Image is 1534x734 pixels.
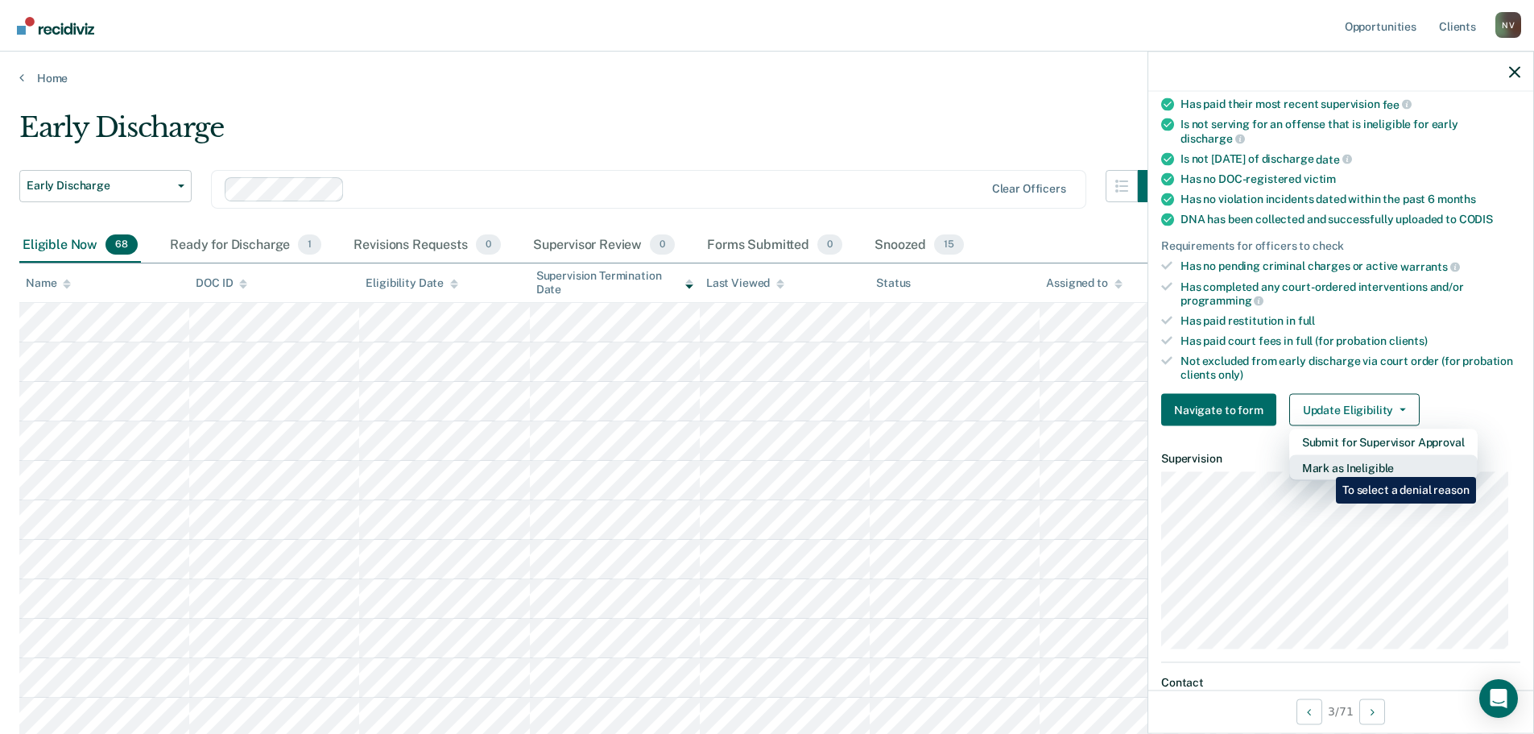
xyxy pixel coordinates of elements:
[1180,314,1520,328] div: Has paid restitution in
[1459,213,1493,226] span: CODIS
[1180,354,1520,381] div: Not excluded from early discharge via court order (for probation clients
[1180,213,1520,226] div: DNA has been collected and successfully uploaded to
[934,234,964,255] span: 15
[298,234,321,255] span: 1
[1180,193,1520,206] div: Has no violation incidents dated within the past 6
[871,228,967,263] div: Snoozed
[1383,97,1412,110] span: fee
[366,276,458,290] div: Eligibility Date
[1161,452,1520,466] dt: Supervision
[1437,193,1476,205] span: months
[1180,259,1520,274] div: Has no pending criminal charges or active
[350,228,503,263] div: Revisions Requests
[817,234,842,255] span: 0
[19,71,1515,85] a: Home
[1316,152,1351,165] span: date
[196,276,247,290] div: DOC ID
[1289,429,1478,455] button: Submit for Supervisor Approval
[1180,172,1520,186] div: Has no DOC-registered
[1479,679,1518,718] div: Open Intercom Messenger
[1180,334,1520,347] div: Has paid court fees in full (for probation
[476,234,501,255] span: 0
[167,228,325,263] div: Ready for Discharge
[105,234,138,255] span: 68
[1218,367,1243,380] span: only)
[1289,394,1420,426] button: Update Eligibility
[1180,151,1520,166] div: Is not [DATE] of discharge
[1161,675,1520,689] dt: Contact
[27,179,172,193] span: Early Discharge
[1495,12,1521,38] button: Profile dropdown button
[1389,334,1428,346] span: clients)
[1400,259,1460,272] span: warrants
[1180,97,1520,111] div: Has paid their most recent supervision
[1161,394,1276,426] button: Navigate to form
[530,228,679,263] div: Supervisor Review
[536,269,693,297] div: Supervision Termination Date
[992,182,1066,196] div: Clear officers
[1148,690,1533,732] div: 3 / 71
[17,17,94,35] img: Recidiviz
[650,234,675,255] span: 0
[1304,172,1336,185] span: victim
[1359,699,1385,724] button: Next Opportunity
[1289,455,1478,481] button: Mark as Ineligible
[1296,699,1322,724] button: Previous Opportunity
[876,276,911,290] div: Status
[704,228,846,263] div: Forms Submitted
[1180,131,1245,144] span: discharge
[1046,276,1122,290] div: Assigned to
[1495,12,1521,38] div: N V
[1180,294,1263,307] span: programming
[19,228,141,263] div: Eligible Now
[26,276,71,290] div: Name
[1161,239,1520,253] div: Requirements for officers to check
[1180,280,1520,307] div: Has completed any court-ordered interventions and/or
[19,111,1170,157] div: Early Discharge
[706,276,784,290] div: Last Viewed
[1180,118,1520,145] div: Is not serving for an offense that is ineligible for early
[1161,394,1283,426] a: Navigate to form link
[1298,314,1315,327] span: full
